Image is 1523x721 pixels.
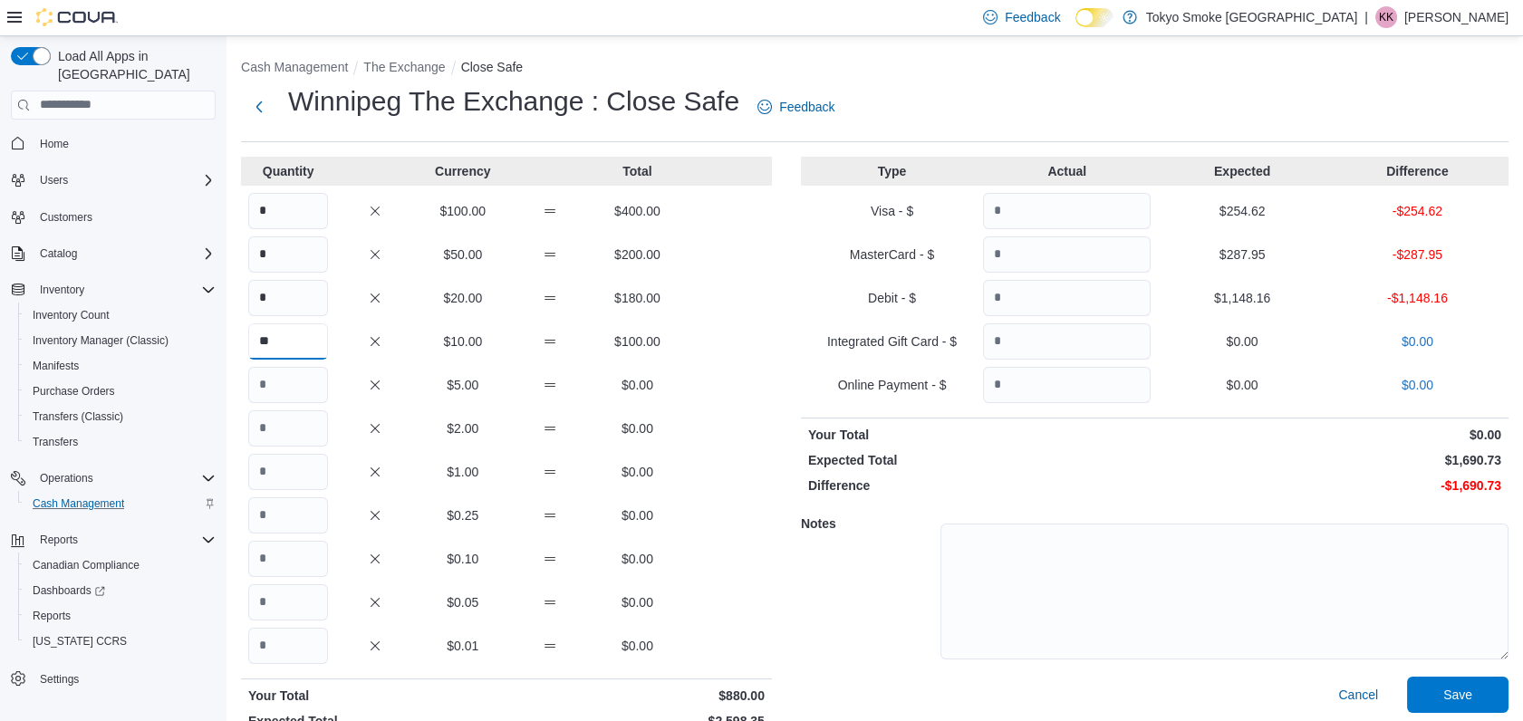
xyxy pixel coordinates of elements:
[1364,6,1368,28] p: |
[25,630,134,652] a: [US_STATE] CCRS
[33,243,84,264] button: Catalog
[25,431,216,453] span: Transfers
[18,404,223,429] button: Transfers (Classic)
[1331,677,1385,713] button: Cancel
[750,89,842,125] a: Feedback
[4,241,223,266] button: Catalog
[40,210,92,225] span: Customers
[4,665,223,691] button: Settings
[423,550,503,568] p: $0.10
[18,553,223,578] button: Canadian Compliance
[25,493,216,514] span: Cash Management
[983,367,1151,403] input: Quantity
[423,245,503,264] p: $50.00
[40,173,68,187] span: Users
[40,137,69,151] span: Home
[33,529,216,551] span: Reports
[423,419,503,437] p: $2.00
[423,506,503,524] p: $0.25
[33,583,105,598] span: Dashboards
[808,376,976,394] p: Online Payment - $
[248,541,328,577] input: Quantity
[1404,6,1509,28] p: [PERSON_NAME]
[597,506,677,524] p: $0.00
[248,628,328,664] input: Quantity
[248,410,328,447] input: Quantity
[33,609,71,623] span: Reports
[808,202,976,220] p: Visa - $
[33,558,140,572] span: Canadian Compliance
[597,332,677,351] p: $100.00
[33,279,92,301] button: Inventory
[983,236,1151,273] input: Quantity
[248,280,328,316] input: Quantity
[1334,245,1501,264] p: -$287.95
[18,303,223,328] button: Inventory Count
[4,168,223,193] button: Users
[25,580,216,601] span: Dashboards
[1158,289,1325,307] p: $1,148.16
[25,580,112,601] a: Dashboards
[33,529,85,551] button: Reports
[983,280,1151,316] input: Quantity
[1158,202,1325,220] p: $254.62
[597,593,677,611] p: $0.00
[25,380,122,402] a: Purchase Orders
[363,60,445,74] button: The Exchange
[25,380,216,402] span: Purchase Orders
[51,47,216,83] span: Load All Apps in [GEOGRAPHIC_DATA]
[808,245,976,264] p: MasterCard - $
[597,202,677,220] p: $400.00
[248,497,328,534] input: Quantity
[808,162,976,180] p: Type
[288,83,739,120] h1: Winnipeg The Exchange : Close Safe
[1338,686,1378,704] span: Cancel
[33,467,101,489] button: Operations
[25,605,216,627] span: Reports
[241,60,348,74] button: Cash Management
[423,593,503,611] p: $0.05
[18,379,223,404] button: Purchase Orders
[461,60,523,74] button: Close Safe
[423,289,503,307] p: $20.00
[1158,476,1501,495] p: -$1,690.73
[36,8,118,26] img: Cova
[597,162,677,180] p: Total
[33,169,75,191] button: Users
[510,687,765,705] p: $880.00
[25,406,216,428] span: Transfers (Classic)
[1334,376,1501,394] p: $0.00
[33,359,79,373] span: Manifests
[248,454,328,490] input: Quantity
[597,376,677,394] p: $0.00
[597,419,677,437] p: $0.00
[25,330,216,351] span: Inventory Manager (Classic)
[808,451,1152,469] p: Expected Total
[423,162,503,180] p: Currency
[248,162,328,180] p: Quantity
[25,554,216,576] span: Canadian Compliance
[25,330,176,351] a: Inventory Manager (Classic)
[1334,202,1501,220] p: -$254.62
[33,308,110,322] span: Inventory Count
[597,637,677,655] p: $0.00
[1334,162,1501,180] p: Difference
[25,304,117,326] a: Inventory Count
[40,283,84,297] span: Inventory
[18,578,223,603] a: Dashboards
[1379,6,1393,28] span: KK
[33,207,100,228] a: Customers
[248,193,328,229] input: Quantity
[983,323,1151,360] input: Quantity
[1158,426,1501,444] p: $0.00
[33,333,169,348] span: Inventory Manager (Classic)
[983,193,1151,229] input: Quantity
[25,355,216,377] span: Manifests
[18,328,223,353] button: Inventory Manager (Classic)
[33,243,216,264] span: Catalog
[40,246,77,261] span: Catalog
[248,323,328,360] input: Quantity
[33,384,115,399] span: Purchase Orders
[1334,332,1501,351] p: $0.00
[33,279,216,301] span: Inventory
